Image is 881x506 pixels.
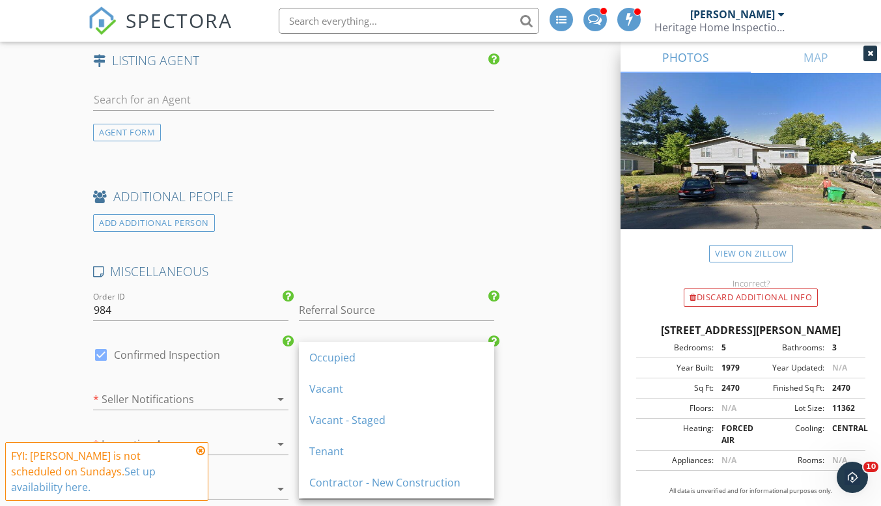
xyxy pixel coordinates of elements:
[93,124,161,141] div: AGENT FORM
[621,278,881,288] div: Incorrect?
[714,382,751,394] div: 2470
[751,342,824,354] div: Bathrooms:
[721,455,736,466] span: N/A
[636,486,865,496] p: All data is unverified and for informational purposes only.
[709,245,793,262] a: View on Zillow
[93,188,494,205] h4: ADDITIONAL PEOPLE
[93,52,494,69] h4: LISTING AGENT
[751,423,824,446] div: Cooling:
[309,412,484,428] div: Vacant - Staged
[824,423,861,446] div: CENTRAL
[309,475,484,490] div: Contractor - New Construction
[88,18,232,45] a: SPECTORA
[88,7,117,35] img: The Best Home Inspection Software - Spectora
[751,402,824,414] div: Lot Size:
[751,362,824,374] div: Year Updated:
[863,462,878,472] span: 10
[299,300,494,321] input: Referral Source
[751,455,824,466] div: Rooms:
[93,263,494,280] h4: MISCELLANEOUS
[640,362,714,374] div: Year Built:
[114,348,220,361] label: Confirmed Inspection
[621,73,881,260] img: streetview
[11,448,192,495] div: FYI: [PERSON_NAME] is not scheduled on Sundays.
[93,89,494,111] input: Search for an Agent
[273,481,288,497] i: arrow_drop_down
[684,288,818,307] div: Discard Additional info
[714,342,751,354] div: 5
[309,381,484,397] div: Vacant
[126,7,232,34] span: SPECTORA
[721,402,736,414] span: N/A
[654,21,785,34] div: Heritage Home Inspections, LLC
[93,214,215,232] div: ADD ADDITIONAL PERSON
[640,455,714,466] div: Appliances:
[640,382,714,394] div: Sq Ft:
[273,436,288,452] i: arrow_drop_down
[824,382,861,394] div: 2470
[640,423,714,446] div: Heating:
[621,42,751,73] a: PHOTOS
[832,362,847,373] span: N/A
[640,402,714,414] div: Floors:
[751,382,824,394] div: Finished Sq Ft:
[309,350,484,365] div: Occupied
[279,8,539,34] input: Search everything...
[751,42,881,73] a: MAP
[832,455,847,466] span: N/A
[824,342,861,354] div: 3
[273,391,288,407] i: arrow_drop_down
[640,342,714,354] div: Bedrooms:
[636,322,865,338] div: [STREET_ADDRESS][PERSON_NAME]
[690,8,775,21] div: [PERSON_NAME]
[309,443,484,459] div: Tenant
[714,423,751,446] div: FORCED AIR
[714,362,751,374] div: 1979
[837,462,868,493] iframe: Intercom live chat
[824,402,861,414] div: 11362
